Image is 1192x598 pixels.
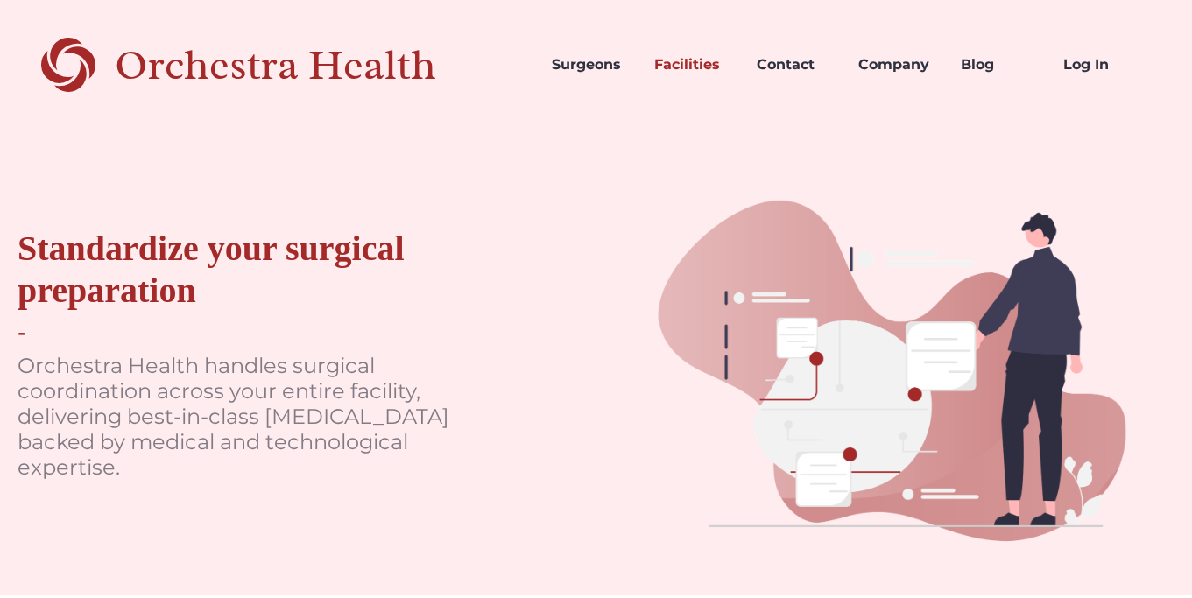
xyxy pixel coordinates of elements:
p: Orchestra Health handles surgical coordination across your entire facility, delivering best-in-cl... [18,354,509,480]
a: Log In [1049,35,1152,95]
a: Surgeons [538,35,640,95]
a: Blog [947,35,1049,95]
a: Company [844,35,947,95]
div: Standardize your surgical preparation [18,228,509,312]
a: Contact [743,35,845,95]
a: Orchestra Health [41,35,497,95]
div: Orchestra Health [115,47,497,83]
a: Facilities [640,35,743,95]
div: - [18,320,25,346]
